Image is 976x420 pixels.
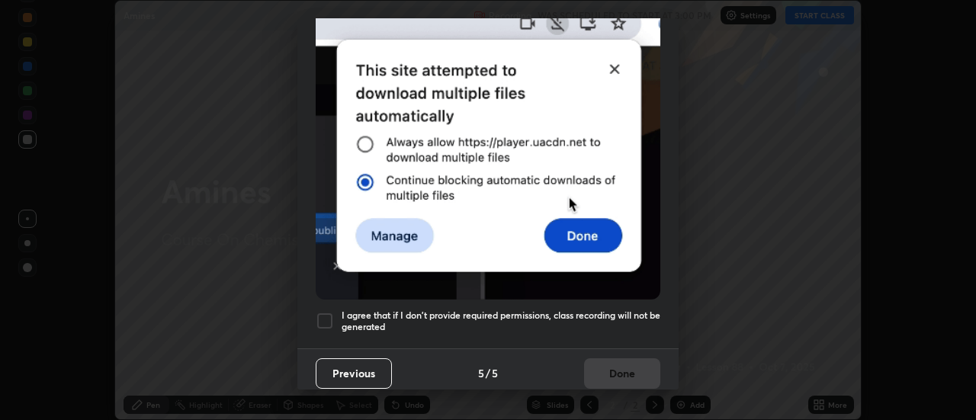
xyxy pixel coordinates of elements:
[316,358,392,389] button: Previous
[342,309,660,333] h5: I agree that if I don't provide required permissions, class recording will not be generated
[478,365,484,381] h4: 5
[486,365,490,381] h4: /
[492,365,498,381] h4: 5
